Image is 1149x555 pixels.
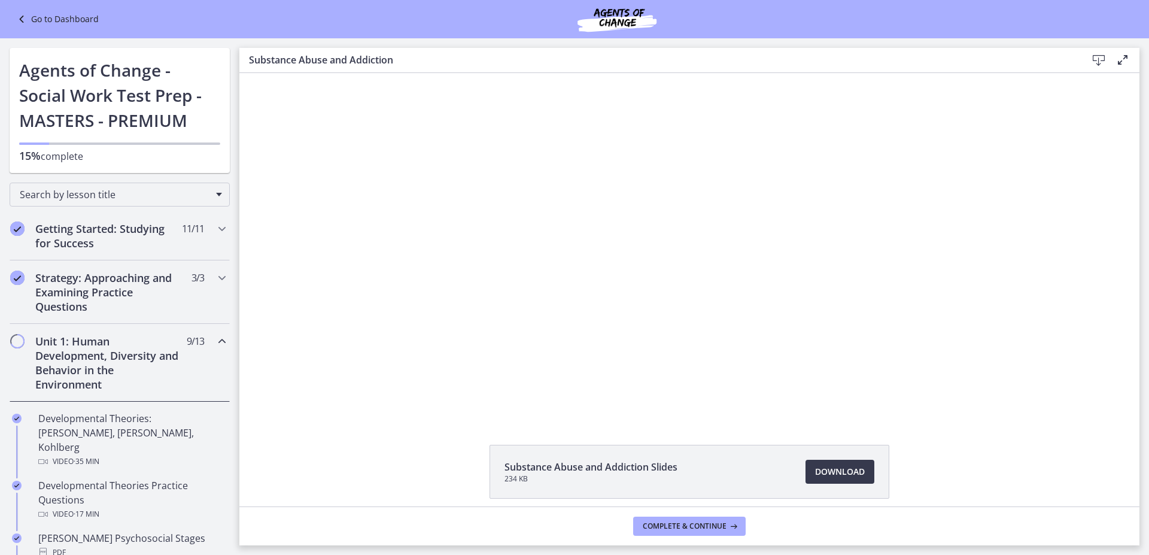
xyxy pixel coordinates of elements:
[10,222,25,236] i: Completed
[38,411,225,469] div: Developmental Theories: [PERSON_NAME], [PERSON_NAME], Kohlberg
[35,222,181,250] h2: Getting Started: Studying for Success
[805,460,874,484] a: Download
[187,334,204,348] span: 9 / 13
[182,222,204,236] span: 11 / 11
[191,271,204,285] span: 3 / 3
[633,517,746,536] button: Complete & continue
[12,481,22,490] i: Completed
[10,183,230,207] div: Search by lesson title
[14,12,99,26] a: Go to Dashboard
[20,188,210,201] span: Search by lesson title
[19,148,220,163] p: complete
[504,474,677,484] span: 234 KB
[19,148,41,163] span: 15%
[239,73,1139,417] iframe: Video Lesson
[545,5,689,34] img: Agents of Change
[74,507,99,521] span: · 17 min
[643,521,727,531] span: Complete & continue
[504,460,677,474] span: Substance Abuse and Addiction Slides
[12,533,22,543] i: Completed
[19,57,220,133] h1: Agents of Change - Social Work Test Prep - MASTERS - PREMIUM
[74,454,99,469] span: · 35 min
[815,465,865,479] span: Download
[35,334,181,392] h2: Unit 1: Human Development, Diversity and Behavior in the Environment
[10,271,25,285] i: Completed
[38,454,225,469] div: Video
[35,271,181,314] h2: Strategy: Approaching and Examining Practice Questions
[38,507,225,521] div: Video
[12,414,22,423] i: Completed
[249,53,1068,67] h3: Substance Abuse and Addiction
[38,478,225,521] div: Developmental Theories Practice Questions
